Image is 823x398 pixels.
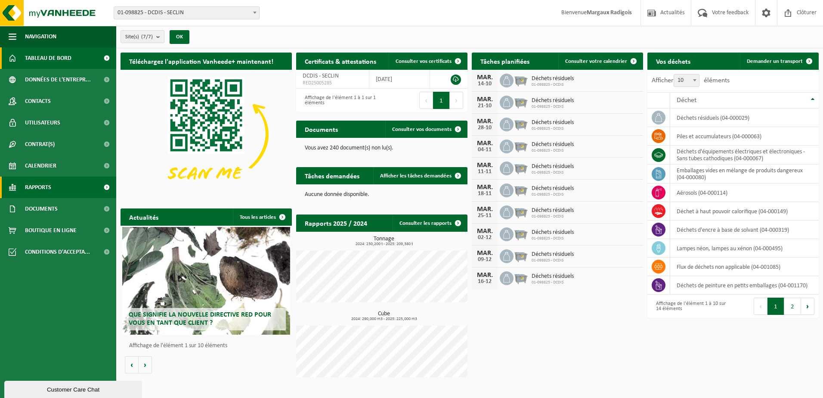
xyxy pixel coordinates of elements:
[558,53,642,70] a: Consulter votre calendrier
[514,94,528,109] img: WB-2500-GAL-GY-01
[747,59,803,64] span: Demander un transport
[647,53,699,69] h2: Vos déchets
[296,121,347,137] h2: Documents
[25,220,77,241] span: Boutique en ligne
[476,103,493,109] div: 21-10
[303,80,362,87] span: RED25005285
[233,208,291,226] a: Tous les articles
[121,70,292,199] img: Download de VHEPlus App
[396,59,452,64] span: Consulter vos certificats
[476,184,493,191] div: MAR.
[476,191,493,197] div: 18-11
[514,72,528,87] img: WB-2500-GAL-GY-01
[565,59,627,64] span: Consulter votre calendrier
[670,202,819,221] td: déchet à haut pouvoir calorifique (04-000149)
[532,236,574,241] span: 01-098825 - DCDIS
[677,97,696,104] span: Déchet
[652,77,730,84] label: Afficher éléments
[25,177,51,198] span: Rapports
[514,138,528,153] img: WB-2500-GAL-GY-01
[674,75,699,87] span: 10
[419,92,433,109] button: Previous
[122,227,290,335] a: Que signifie la nouvelle directive RED pour vous en tant que client ?
[25,69,91,90] span: Données de l'entrepr...
[303,73,339,79] span: DCDIS - SECLIN
[532,75,574,82] span: Déchets résiduels
[514,182,528,197] img: WB-2500-GAL-GY-01
[784,298,801,315] button: 2
[670,258,819,276] td: flux de déchets non applicable (04-001085)
[532,192,574,197] span: 01-098825 - DCDIS
[476,169,493,175] div: 11-11
[514,226,528,241] img: WB-2500-GAL-GY-01
[129,311,271,326] span: Que signifie la nouvelle directive RED pour vous en tant que client ?
[125,356,139,373] button: Vorige
[392,127,452,132] span: Consulter vos documents
[670,165,819,183] td: emballages vides en mélange de produits dangereux (04-000080)
[296,53,385,69] h2: Certificats & attestations
[300,242,467,246] span: 2024: 230,200 t - 2025: 209,380 t
[476,272,493,279] div: MAR.
[25,112,60,134] span: Utilisateurs
[670,221,819,239] td: déchets d'encre à base de solvant (04-000319)
[670,183,819,202] td: aérosols (04-000114)
[373,167,467,184] a: Afficher les tâches demandées
[25,134,55,155] span: Contrat(s)
[476,213,493,219] div: 25-11
[532,207,574,214] span: Déchets résiduels
[114,7,259,19] span: 01-098825 - DCDIS - SECLIN
[25,155,56,177] span: Calendrier
[767,298,784,315] button: 1
[476,118,493,125] div: MAR.
[476,147,493,153] div: 04-11
[305,192,459,198] p: Aucune donnée disponible.
[532,251,574,258] span: Déchets résiduels
[532,104,574,109] span: 01-098825 - DCDIS
[476,228,493,235] div: MAR.
[674,74,699,87] span: 10
[25,198,58,220] span: Documents
[476,162,493,169] div: MAR.
[433,92,450,109] button: 1
[141,34,153,40] count: (7/7)
[305,145,459,151] p: Vous avez 240 document(s) non lu(s).
[514,116,528,131] img: WB-2500-GAL-GY-01
[4,379,144,398] iframe: chat widget
[476,257,493,263] div: 09-12
[296,215,376,231] h2: Rapports 2025 / 2024
[514,248,528,263] img: WB-2500-GAL-GY-01
[121,208,167,225] h2: Actualités
[393,215,467,232] a: Consulter les rapports
[670,109,819,127] td: déchets résiduels (04-000029)
[121,53,282,69] h2: Téléchargez l'application Vanheede+ maintenant!
[385,121,467,138] a: Consulter vos documents
[801,298,814,315] button: Next
[740,53,818,70] a: Demander un transport
[369,70,430,89] td: [DATE]
[476,96,493,103] div: MAR.
[532,273,574,280] span: Déchets résiduels
[476,250,493,257] div: MAR.
[476,279,493,285] div: 16-12
[532,119,574,126] span: Déchets résiduels
[450,92,463,109] button: Next
[25,26,56,47] span: Navigation
[129,343,288,349] p: Affichage de l'élément 1 sur 10 éléments
[532,126,574,131] span: 01-098825 - DCDIS
[380,173,452,179] span: Afficher les tâches demandées
[114,6,260,19] span: 01-098825 - DCDIS - SECLIN
[652,297,729,316] div: Affichage de l'élément 1 à 10 sur 14 éléments
[670,276,819,295] td: déchets de peinture en petits emballages (04-001170)
[514,270,528,285] img: WB-2500-GAL-GY-01
[476,74,493,81] div: MAR.
[472,53,538,69] h2: Tâches planifiées
[476,235,493,241] div: 02-12
[532,229,574,236] span: Déchets résiduels
[532,258,574,263] span: 01-098825 - DCDIS
[532,214,574,219] span: 01-098825 - DCDIS
[670,146,819,165] td: déchets d'équipements électriques et électroniques - Sans tubes cathodiques (04-000067)
[25,47,71,69] span: Tableau de bord
[754,298,767,315] button: Previous
[532,280,574,285] span: 01-098825 - DCDIS
[532,141,574,148] span: Déchets résiduels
